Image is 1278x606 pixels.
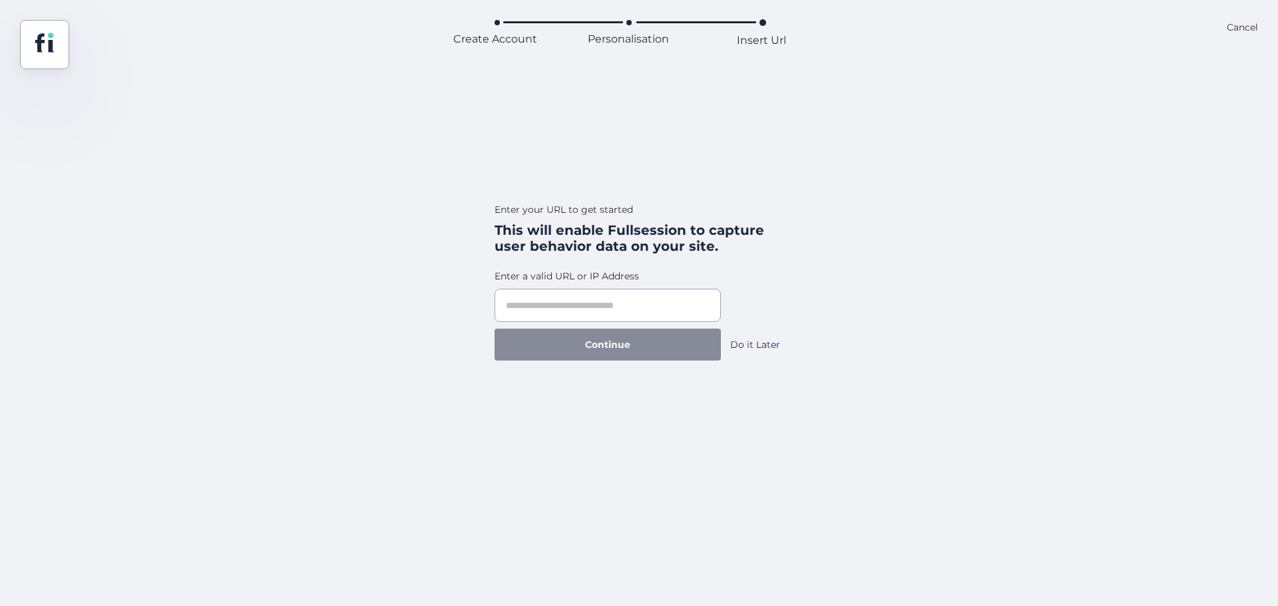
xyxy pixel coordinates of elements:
[495,269,721,283] div: Enter a valid URL or IP Address
[495,202,784,217] div: Enter your URL to get started
[453,31,537,47] div: Create Account
[495,329,721,361] button: Continue
[730,337,780,352] div: Do it Later
[495,222,784,254] div: This will enable Fullsession to capture user behavior data on your site.
[588,31,669,47] div: Personalisation
[1227,20,1258,69] div: Cancel
[737,32,786,49] div: Insert Url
